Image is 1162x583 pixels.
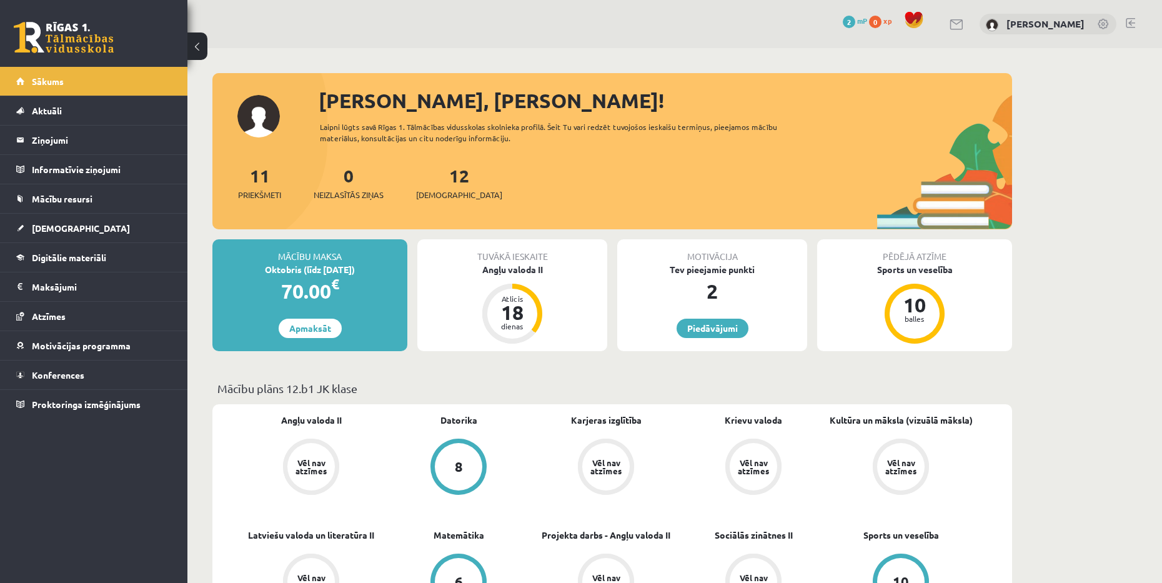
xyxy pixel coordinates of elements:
[680,439,827,497] a: Vēl nav atzīmes
[827,439,975,497] a: Vēl nav atzīmes
[817,263,1012,276] div: Sports un veselība
[494,322,531,330] div: dienas
[883,459,918,475] div: Vēl nav atzīmes
[16,67,172,96] a: Sākums
[1006,17,1085,30] a: [PERSON_NAME]
[32,193,92,204] span: Mācību resursi
[314,189,384,201] span: Neizlasītās ziņas
[212,276,407,306] div: 70.00
[455,460,463,474] div: 8
[571,414,642,427] a: Karjeras izglītība
[212,263,407,276] div: Oktobris (līdz [DATE])
[32,222,130,234] span: [DEMOGRAPHIC_DATA]
[588,459,623,475] div: Vēl nav atzīmes
[494,302,531,322] div: 18
[677,319,748,338] a: Piedāvājumi
[715,529,793,542] a: Sociālās zinātnes II
[32,155,172,184] legend: Informatīvie ziņojumi
[896,295,933,315] div: 10
[416,189,502,201] span: [DEMOGRAPHIC_DATA]
[16,331,172,360] a: Motivācijas programma
[32,311,66,322] span: Atzīmes
[494,295,531,302] div: Atlicis
[237,439,385,497] a: Vēl nav atzīmes
[320,121,800,144] div: Laipni lūgts savā Rīgas 1. Tālmācības vidusskolas skolnieka profilā. Šeit Tu vari redzēt tuvojošo...
[238,164,281,201] a: 11Priekšmeti
[817,263,1012,346] a: Sports un veselība 10 balles
[314,164,384,201] a: 0Neizlasītās ziņas
[16,272,172,301] a: Maksājumi
[32,252,106,263] span: Digitālie materiāli
[617,276,807,306] div: 2
[725,414,782,427] a: Krievu valoda
[16,243,172,272] a: Digitālie materiāli
[238,189,281,201] span: Priekšmeti
[16,184,172,213] a: Mācību resursi
[896,315,933,322] div: balles
[16,155,172,184] a: Informatīvie ziņojumi
[281,414,342,427] a: Angļu valoda II
[843,16,867,26] a: 2 mP
[16,96,172,125] a: Aktuāli
[32,369,84,381] span: Konferences
[869,16,898,26] a: 0 xp
[416,164,502,201] a: 12[DEMOGRAPHIC_DATA]
[532,439,680,497] a: Vēl nav atzīmes
[736,459,771,475] div: Vēl nav atzīmes
[617,239,807,263] div: Motivācija
[32,272,172,301] legend: Maksājumi
[32,399,141,410] span: Proktoringa izmēģinājums
[248,529,374,542] a: Latviešu valoda un literatūra II
[32,76,64,87] span: Sākums
[417,263,607,276] div: Angļu valoda II
[440,414,477,427] a: Datorika
[617,263,807,276] div: Tev pieejamie punkti
[32,126,172,154] legend: Ziņojumi
[830,414,973,427] a: Kultūra un māksla (vizuālā māksla)
[32,105,62,116] span: Aktuāli
[857,16,867,26] span: mP
[16,390,172,419] a: Proktoringa izmēģinājums
[843,16,855,28] span: 2
[14,22,114,53] a: Rīgas 1. Tālmācības vidusskola
[217,380,1007,397] p: Mācību plāns 12.b1 JK klase
[869,16,881,28] span: 0
[212,239,407,263] div: Mācību maksa
[279,319,342,338] a: Apmaksāt
[385,439,532,497] a: 8
[986,19,998,31] img: Ralfs Cipulis
[434,529,484,542] a: Matemātika
[16,361,172,389] a: Konferences
[331,275,339,293] span: €
[319,86,1012,116] div: [PERSON_NAME], [PERSON_NAME]!
[863,529,939,542] a: Sports un veselība
[32,340,131,351] span: Motivācijas programma
[16,302,172,331] a: Atzīmes
[16,214,172,242] a: [DEMOGRAPHIC_DATA]
[16,126,172,154] a: Ziņojumi
[542,529,670,542] a: Projekta darbs - Angļu valoda II
[417,263,607,346] a: Angļu valoda II Atlicis 18 dienas
[294,459,329,475] div: Vēl nav atzīmes
[417,239,607,263] div: Tuvākā ieskaite
[817,239,1012,263] div: Pēdējā atzīme
[883,16,891,26] span: xp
